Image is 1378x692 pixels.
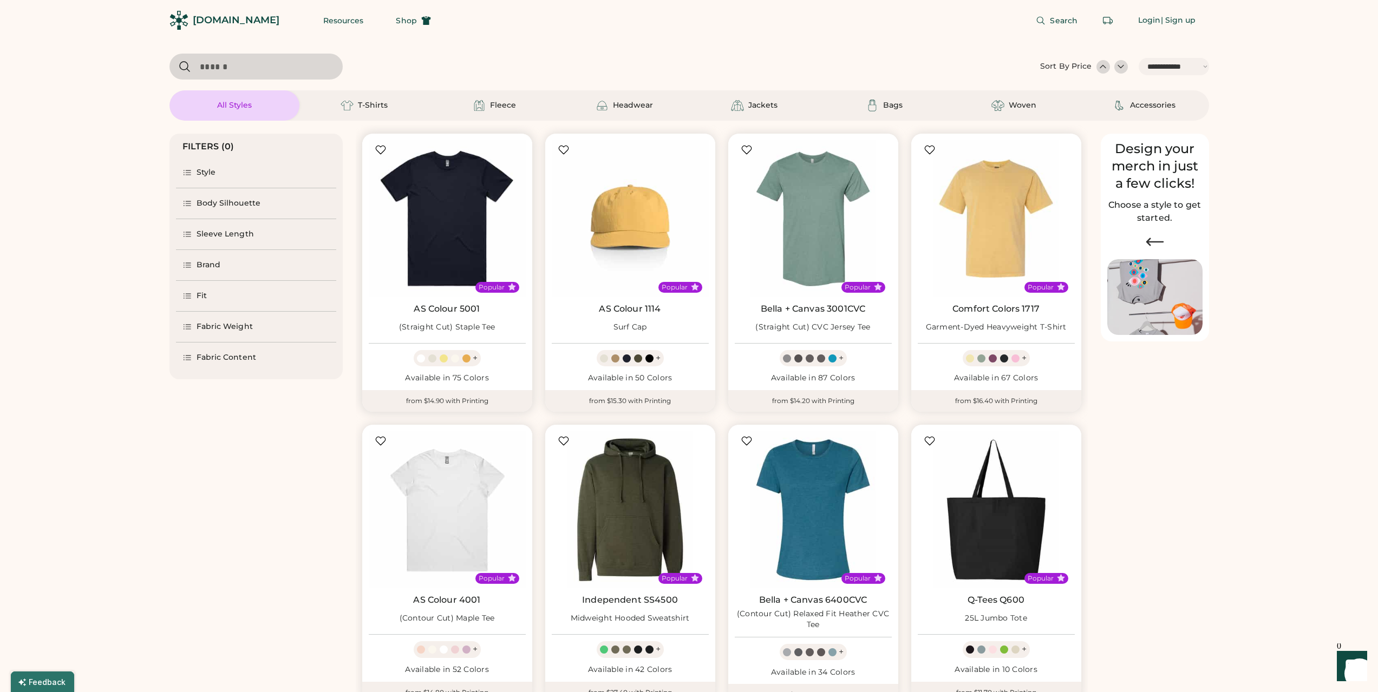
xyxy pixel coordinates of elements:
button: Popular Style [691,574,699,582]
div: Brand [197,260,221,271]
div: Popular [1028,283,1054,292]
div: Available in 34 Colors [735,667,892,678]
img: BELLA + CANVAS 6400CVC (Contour Cut) Relaxed Fit Heather CVC Tee [735,431,892,588]
span: Shop [396,17,416,24]
div: Popular [662,283,688,292]
img: Headwear Icon [596,99,609,112]
div: from $14.90 with Printing [362,390,532,412]
div: Fit [197,291,207,301]
div: + [1022,352,1027,364]
div: Popular [479,574,505,583]
button: Popular Style [874,283,882,291]
div: Fabric Content [197,352,256,363]
button: Popular Style [1057,574,1065,582]
img: T-Shirts Icon [341,99,354,112]
div: Sleeve Length [197,229,254,240]
img: Rendered Logo - Screens [169,11,188,30]
a: AS Colour 1114 [599,304,661,314]
img: AS Colour 1114 Surf Cap [552,140,709,297]
h2: Choose a style to get started. [1107,199,1203,225]
div: Woven [1009,100,1036,111]
div: [DOMAIN_NAME] [193,14,279,27]
a: AS Colour 4001 [413,595,480,605]
div: + [839,646,844,658]
div: Body Silhouette [197,198,261,209]
div: Available in 87 Colors [735,373,892,384]
div: Fleece [490,100,516,111]
div: T-Shirts [358,100,388,111]
img: Comfort Colors 1717 Garment-Dyed Heavyweight T-Shirt [918,140,1075,297]
div: Available in 50 Colors [552,373,709,384]
div: Available in 67 Colors [918,373,1075,384]
button: Popular Style [1057,283,1065,291]
img: Fleece Icon [473,99,486,112]
img: Bags Icon [866,99,879,112]
a: AS Colour 5001 [414,304,480,314]
div: Available in 42 Colors [552,664,709,675]
div: Login [1138,15,1161,26]
a: Bella + Canvas 3001CVC [761,304,865,314]
div: FILTERS (0) [182,140,234,153]
button: Popular Style [691,283,699,291]
div: Available in 52 Colors [369,664,526,675]
iframe: Front Chat [1327,643,1373,690]
button: Resources [310,10,377,31]
img: Q-Tees Q600 25L Jumbo Tote [918,431,1075,588]
div: + [1022,643,1027,655]
div: Bags [883,100,903,111]
div: Fabric Weight [197,321,253,332]
div: (Straight Cut) CVC Jersey Tee [755,322,870,333]
div: (Contour Cut) Maple Tee [400,613,495,624]
div: Popular [845,574,871,583]
button: Popular Style [508,574,516,582]
div: Accessories [1130,100,1175,111]
div: Surf Cap [613,322,647,333]
a: Independent SS4500 [582,595,678,605]
img: Image of Lisa Congdon Eye Print on T-Shirt and Hat [1107,259,1203,335]
span: Search [1050,17,1077,24]
button: Search [1023,10,1090,31]
button: Popular Style [508,283,516,291]
div: + [473,643,478,655]
div: Jackets [748,100,778,111]
div: + [839,352,844,364]
div: Design your merch in just a few clicks! [1107,140,1203,192]
div: Available in 10 Colors [918,664,1075,675]
div: + [656,643,661,655]
div: from $16.40 with Printing [911,390,1081,412]
div: Sort By Price [1040,61,1092,72]
img: Woven Icon [991,99,1004,112]
div: | Sign up [1161,15,1196,26]
img: AS Colour 5001 (Straight Cut) Staple Tee [369,140,526,297]
div: Popular [845,283,871,292]
button: Retrieve an order [1097,10,1119,31]
div: Garment-Dyed Heavyweight T-Shirt [926,322,1067,333]
div: (Contour Cut) Relaxed Fit Heather CVC Tee [735,609,892,630]
img: Independent Trading Co. SS4500 Midweight Hooded Sweatshirt [552,431,709,588]
div: Popular [479,283,505,292]
div: + [473,352,478,364]
div: Midweight Hooded Sweatshirt [571,613,690,624]
div: (Straight Cut) Staple Tee [399,322,495,333]
img: AS Colour 4001 (Contour Cut) Maple Tee [369,431,526,588]
div: Headwear [613,100,653,111]
div: from $14.20 with Printing [728,390,898,412]
button: Shop [383,10,443,31]
a: Comfort Colors 1717 [952,304,1040,314]
div: Style [197,167,216,178]
div: All Styles [217,100,252,111]
div: Popular [662,574,688,583]
div: Available in 75 Colors [369,373,526,384]
div: 25L Jumbo Tote [965,613,1027,624]
a: Q-Tees Q600 [968,595,1024,605]
button: Popular Style [874,574,882,582]
img: BELLA + CANVAS 3001CVC (Straight Cut) CVC Jersey Tee [735,140,892,297]
a: Bella + Canvas 6400CVC [759,595,867,605]
img: Accessories Icon [1113,99,1126,112]
div: + [656,352,661,364]
div: Popular [1028,574,1054,583]
img: Jackets Icon [731,99,744,112]
div: from $15.30 with Printing [545,390,715,412]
